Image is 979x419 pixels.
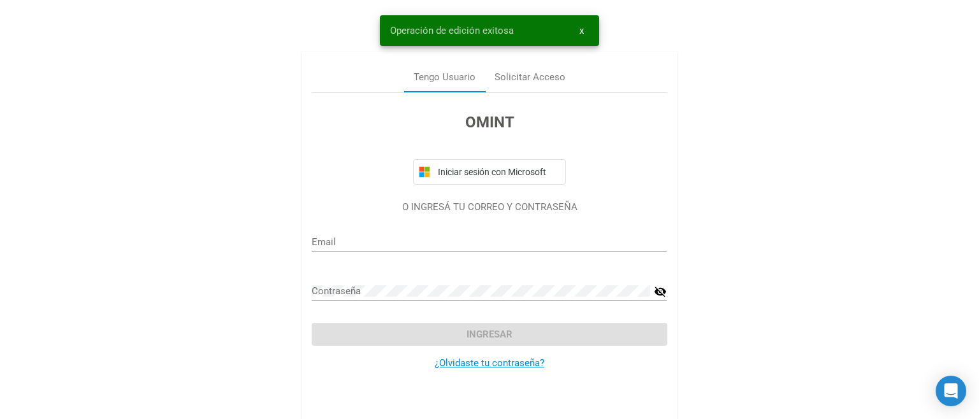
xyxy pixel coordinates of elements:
mat-icon: visibility_off [654,284,667,299]
div: Open Intercom Messenger [936,376,966,406]
span: Iniciar sesión con Microsoft [435,167,560,177]
span: Ingresar [467,329,512,340]
button: Iniciar sesión con Microsoft [413,159,566,185]
button: x [569,19,594,42]
span: x [579,25,584,36]
p: O INGRESÁ TU CORREO Y CONTRASEÑA [312,200,667,215]
button: Ingresar [312,323,667,346]
div: Tengo Usuario [414,70,475,85]
span: Operación de edición exitosa [390,24,514,37]
a: ¿Olvidaste tu contraseña? [435,357,544,369]
div: Solicitar Acceso [495,70,565,85]
h3: OMINT [312,111,667,134]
